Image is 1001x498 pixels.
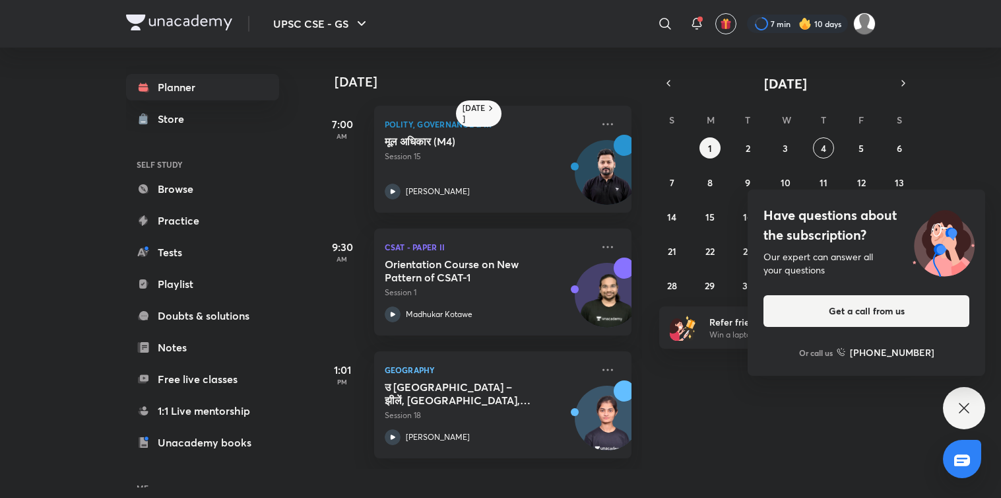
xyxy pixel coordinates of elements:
[126,15,232,34] a: Company Logo
[705,245,715,258] abbr: September 22, 2025
[764,75,807,92] span: [DATE]
[385,239,592,255] p: CSAT - Paper II
[857,176,866,189] abbr: September 12, 2025
[316,255,369,263] p: AM
[126,106,279,132] a: Store
[709,329,872,341] p: Win a laptop, vouchers & more
[661,240,682,262] button: September 21, 2025
[265,11,377,37] button: UPSC CSE - GS
[745,176,750,189] abbr: September 9, 2025
[126,334,279,361] a: Notes
[661,275,682,296] button: September 28, 2025
[385,258,549,284] h5: Orientation Course on New Pattern of CSAT-1
[335,74,645,90] h4: [DATE]
[126,271,279,297] a: Playlist
[853,13,876,35] img: Komal
[699,172,721,193] button: September 8, 2025
[667,279,677,292] abbr: September 28, 2025
[661,172,682,193] button: September 7, 2025
[406,308,472,320] p: Madhukar Kotawe
[126,239,279,266] a: Tests
[575,393,639,456] img: Avatar
[670,314,696,341] img: referral
[821,142,826,155] abbr: September 4, 2025
[699,137,721,159] button: September 1, 2025
[385,362,592,378] p: Geography
[737,275,758,296] button: September 30, 2025
[743,211,752,223] abbr: September 16, 2025
[813,137,834,159] button: September 4, 2025
[385,151,592,162] p: Session 15
[126,74,279,100] a: Planner
[783,142,788,155] abbr: September 3, 2025
[715,13,736,34] button: avatar
[737,137,758,159] button: September 2, 2025
[463,103,486,124] h6: [DATE]
[158,111,192,127] div: Store
[126,207,279,234] a: Practice
[889,172,910,193] button: September 13, 2025
[126,15,232,30] img: Company Logo
[858,142,864,155] abbr: September 5, 2025
[385,135,549,148] h5: मूल अधिकार (M4)
[763,205,969,245] h4: Have questions about the subscription?
[316,132,369,140] p: AM
[385,116,592,132] p: Polity, Governance & IR
[851,137,872,159] button: September 5, 2025
[851,172,872,193] button: September 12, 2025
[699,240,721,262] button: September 22, 2025
[895,176,904,189] abbr: September 13, 2025
[678,74,894,92] button: [DATE]
[126,398,279,424] a: 1:1 Live mentorship
[126,153,279,176] h6: SELF STUDY
[897,114,902,126] abbr: Saturday
[705,211,715,223] abbr: September 15, 2025
[126,429,279,456] a: Unacademy books
[707,176,713,189] abbr: September 8, 2025
[126,302,279,329] a: Doubts & solutions
[850,345,934,359] h6: [PHONE_NUMBER]
[737,206,758,227] button: September 16, 2025
[709,315,872,329] h6: Refer friends
[699,206,721,227] button: September 15, 2025
[385,409,592,421] p: Session 18
[897,142,902,155] abbr: September 6, 2025
[705,279,715,292] abbr: September 29, 2025
[821,114,826,126] abbr: Thursday
[737,240,758,262] button: September 23, 2025
[720,18,732,30] img: avatar
[669,114,674,126] abbr: Sunday
[799,347,833,359] p: Or call us
[775,172,796,193] button: September 10, 2025
[708,142,712,155] abbr: September 1, 2025
[743,245,753,258] abbr: September 23, 2025
[837,345,934,359] a: [PHONE_NUMBER]
[746,142,750,155] abbr: September 2, 2025
[316,378,369,386] p: PM
[406,186,470,197] p: [PERSON_NAME]
[763,295,969,327] button: Get a call from us
[316,362,369,378] h5: 1:01
[763,250,969,277] div: Our expert can answer all your questions
[126,366,279,392] a: Free live classes
[889,137,910,159] button: September 6, 2025
[667,211,676,223] abbr: September 14, 2025
[902,205,985,277] img: ttu_illustration_new.svg
[575,270,639,334] img: Avatar
[661,206,682,227] button: September 14, 2025
[316,116,369,132] h5: 7:00
[745,114,750,126] abbr: Tuesday
[813,172,834,193] button: September 11, 2025
[575,147,639,211] img: Avatar
[781,176,791,189] abbr: September 10, 2025
[858,114,864,126] abbr: Friday
[699,275,721,296] button: September 29, 2025
[668,245,676,258] abbr: September 21, 2025
[126,176,279,202] a: Browse
[742,279,754,292] abbr: September 30, 2025
[707,114,715,126] abbr: Monday
[782,114,791,126] abbr: Wednesday
[316,239,369,255] h5: 9:30
[670,176,674,189] abbr: September 7, 2025
[385,287,592,299] p: Session 1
